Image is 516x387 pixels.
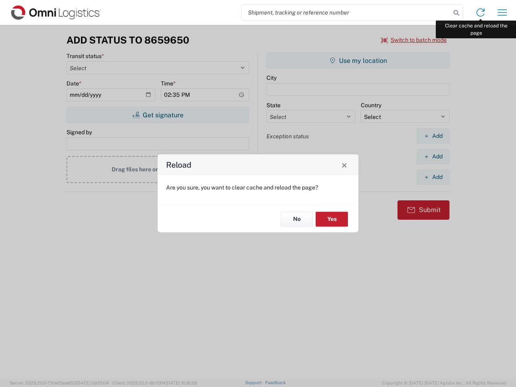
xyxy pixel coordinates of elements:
button: Yes [316,212,348,227]
h4: Reload [166,159,191,171]
input: Shipment, tracking or reference number [242,5,451,20]
p: Are you sure, you want to clear cache and reload the page? [166,184,350,191]
button: Close [339,159,350,171]
button: No [281,212,313,227]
